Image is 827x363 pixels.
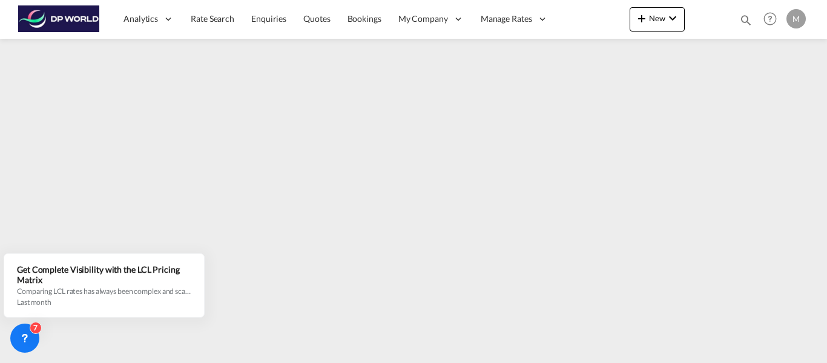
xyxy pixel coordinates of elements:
span: Enquiries [251,13,286,24]
div: M [786,9,806,28]
img: c08ca190194411f088ed0f3ba295208c.png [18,5,100,33]
span: Help [760,8,780,29]
md-icon: icon-magnify [739,13,753,27]
div: Help [760,8,786,30]
span: Manage Rates [481,13,532,25]
div: icon-magnify [739,13,753,32]
span: Analytics [124,13,158,25]
span: Quotes [303,13,330,24]
span: New [634,13,680,23]
md-icon: icon-chevron-down [665,11,680,25]
span: Rate Search [191,13,234,24]
button: icon-plus 400-fgNewicon-chevron-down [630,7,685,32]
md-icon: icon-plus 400-fg [634,11,649,25]
span: Bookings [348,13,381,24]
span: My Company [398,13,448,25]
